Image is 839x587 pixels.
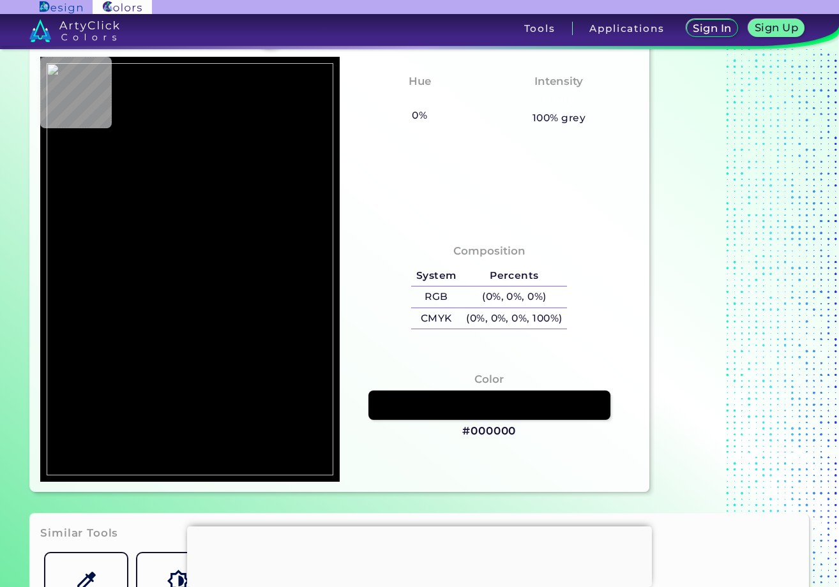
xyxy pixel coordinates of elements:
h3: None [398,93,441,108]
h4: Composition [453,242,525,260]
iframe: Advertisement [187,526,652,584]
img: 10a964aa-8169-46dd-9edc-feee325dbd95 [47,63,333,475]
h5: RGB [411,286,461,308]
a: Sign In [686,19,739,37]
h5: (0%, 0%, 0%) [461,286,567,308]
h5: Percents [461,265,567,286]
h5: Sign Up [755,22,798,33]
h3: Tools [524,24,556,33]
a: Sign Up [748,19,805,37]
h3: #000000 [462,424,516,439]
h3: Similar Tools [40,526,118,541]
h3: Applications [589,24,664,33]
h5: 100% grey [533,110,586,126]
img: logo_artyclick_colors_white.svg [29,19,119,42]
h5: System [411,265,461,286]
img: ArtyClick Design logo [40,1,82,13]
h3: None [538,93,580,108]
h4: Hue [409,72,431,91]
h4: Intensity [534,72,583,91]
h5: (0%, 0%, 0%, 100%) [461,308,567,329]
h4: Color [474,370,504,389]
h5: Sign In [693,23,731,33]
h5: 0% [407,107,432,124]
h5: CMYK [411,308,461,329]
